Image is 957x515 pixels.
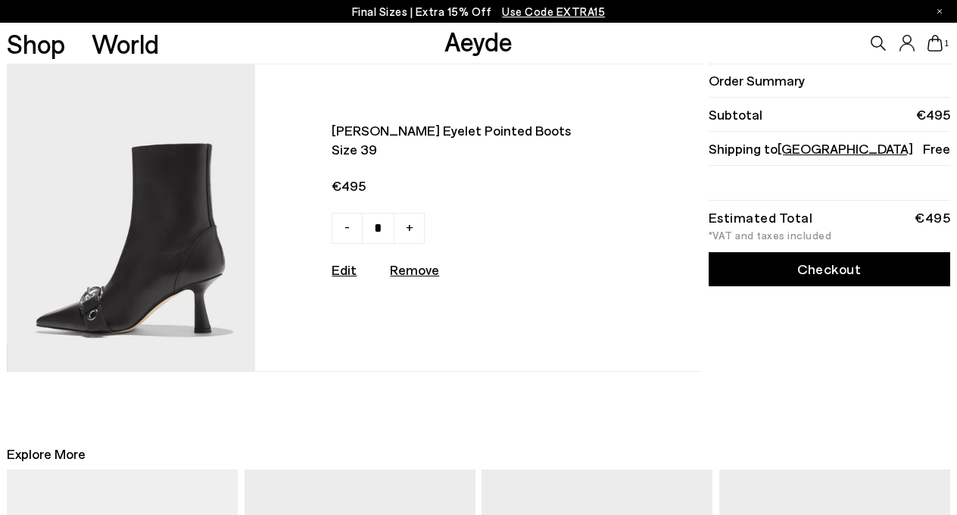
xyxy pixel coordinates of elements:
[927,35,943,51] a: 1
[394,213,425,244] a: +
[92,30,159,57] a: World
[502,5,605,18] span: Navigate to /collections/ss25-final-sizes
[406,217,413,236] span: +
[709,252,951,286] a: Checkout
[923,139,950,158] span: Free
[709,98,951,132] li: Subtotal
[778,140,913,157] span: [GEOGRAPHIC_DATA]
[332,213,363,244] a: -
[332,140,603,159] span: Size 39
[332,176,603,195] span: €495
[352,2,606,21] p: Final Sizes | Extra 15% Off
[444,25,513,57] a: Aeyde
[915,212,950,223] div: €495
[943,39,950,48] span: 1
[709,230,951,241] div: *VAT and taxes included
[332,121,603,140] span: [PERSON_NAME] eyelet pointed boots
[344,217,350,236] span: -
[332,261,357,278] a: Edit
[7,64,256,370] img: AEYDE_HALIMANAPPALEATHERBLACK_1_580x.jpg
[709,139,913,158] span: Shipping to
[916,105,950,124] span: €495
[709,64,951,98] li: Order Summary
[390,261,439,278] u: Remove
[7,30,65,57] a: Shop
[709,212,813,223] div: Estimated Total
